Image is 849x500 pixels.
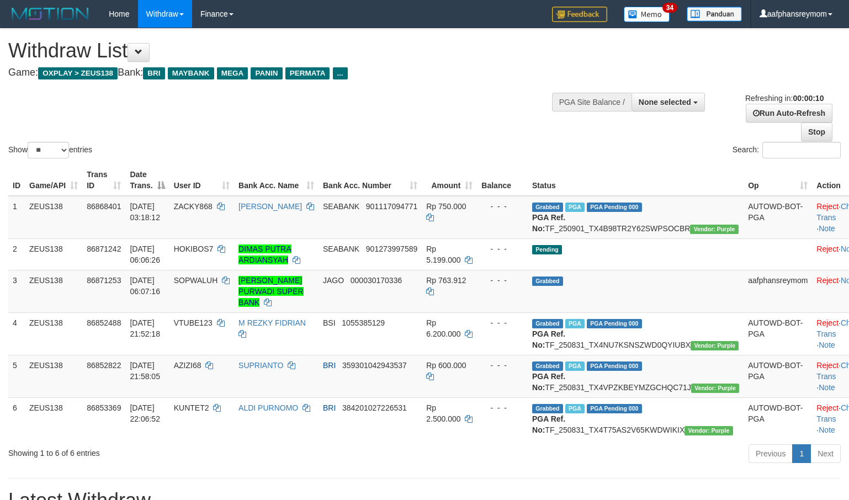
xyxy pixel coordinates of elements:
[174,276,218,285] span: SOPWALUH
[587,319,642,328] span: PGA Pending
[746,104,832,123] a: Run Auto-Refresh
[238,202,302,211] a: [PERSON_NAME]
[532,276,563,286] span: Grabbed
[565,404,585,413] span: Marked by aaftrukkakada
[532,414,565,434] b: PGA Ref. No:
[8,355,25,397] td: 5
[532,372,565,392] b: PGA Ref. No:
[87,202,121,211] span: 86868401
[8,67,555,78] h4: Game: Bank:
[238,361,283,370] a: SUPRIANTO
[25,164,82,196] th: Game/API: activate to sort column ascending
[87,361,121,370] span: 86852822
[816,318,839,327] a: Reject
[426,318,460,338] span: Rp 6.200.000
[426,403,460,423] span: Rp 2.500.000
[810,444,841,463] a: Next
[532,319,563,328] span: Grabbed
[426,276,466,285] span: Rp 763.912
[801,123,832,141] a: Stop
[28,142,69,158] select: Showentries
[744,355,812,397] td: AUTOWD-BOT-PGA
[481,201,523,212] div: - - -
[25,270,82,312] td: ZEUS138
[130,318,160,338] span: [DATE] 21:52:18
[690,225,738,234] span: Vendor URL: https://trx4.1velocity.biz
[323,202,359,211] span: SEABANK
[342,403,407,412] span: Copy 384201027226531 to clipboard
[8,312,25,355] td: 4
[342,318,385,327] span: Copy 1055385129 to clipboard
[169,164,234,196] th: User ID: activate to sort column ascending
[319,164,422,196] th: Bank Acc. Number: activate to sort column ascending
[624,7,670,22] img: Button%20Memo.svg
[565,361,585,371] span: Marked by aaftrukkakada
[684,426,733,435] span: Vendor URL: https://trx4.1velocity.biz
[426,244,460,264] span: Rp 5.199.000
[565,319,585,328] span: Marked by aafsolysreylen
[25,196,82,239] td: ZEUS138
[816,202,839,211] a: Reject
[532,404,563,413] span: Grabbed
[552,7,607,22] img: Feedback.jpg
[87,318,121,327] span: 86852488
[481,360,523,371] div: - - -
[217,67,248,79] span: MEGA
[87,276,121,285] span: 86871253
[481,243,523,254] div: - - -
[819,425,835,434] a: Note
[333,67,348,79] span: ...
[552,93,632,111] div: PGA Site Balance /
[130,276,160,296] span: [DATE] 06:07:16
[481,402,523,413] div: - - -
[38,67,118,79] span: OXPLAY > ZEUS138
[587,404,642,413] span: PGA Pending
[238,403,298,412] a: ALDI PURNOMO
[816,276,839,285] a: Reject
[744,397,812,440] td: AUTOWD-BOT-PGA
[587,203,642,212] span: PGA Pending
[342,361,407,370] span: Copy 359301042943537 to clipboard
[366,202,417,211] span: Copy 901117094771 to clipboard
[87,244,121,253] span: 86871242
[528,196,744,239] td: TF_250901_TX4B98TR2Y62SWPSOCBR
[238,244,291,264] a: DIMAS PUTRA ARDIANSYAH
[323,318,336,327] span: BSI
[174,403,209,412] span: KUNTET2
[8,142,92,158] label: Show entries
[285,67,330,79] span: PERMATA
[792,444,811,463] a: 1
[168,67,214,79] span: MAYBANK
[639,98,691,107] span: None selected
[238,276,303,307] a: [PERSON_NAME] PURWADI SUPER BANK
[130,361,160,381] span: [DATE] 21:58:05
[819,341,835,349] a: Note
[691,384,739,393] span: Vendor URL: https://trx4.1velocity.biz
[125,164,169,196] th: Date Trans.: activate to sort column descending
[25,238,82,270] td: ZEUS138
[234,164,319,196] th: Bank Acc. Name: activate to sort column ascending
[174,244,214,253] span: HOKIBOS7
[528,355,744,397] td: TF_250831_TX4VPZKBEYMZGCHQC71J
[745,94,824,103] span: Refreshing in:
[366,244,417,253] span: Copy 901273997589 to clipboard
[174,318,213,327] span: VTUBE123
[793,94,824,103] strong: 00:00:10
[130,202,160,222] span: [DATE] 03:18:12
[87,403,121,412] span: 86853369
[8,164,25,196] th: ID
[8,397,25,440] td: 6
[744,270,812,312] td: aafphansreymom
[632,93,705,111] button: None selected
[8,6,92,22] img: MOTION_logo.png
[565,203,585,212] span: Marked by aaftrukkakada
[426,202,466,211] span: Rp 750.000
[351,276,402,285] span: Copy 000030170336 to clipboard
[532,361,563,371] span: Grabbed
[528,397,744,440] td: TF_250831_TX4T75AS2V65KWDWIKIX
[174,202,213,211] span: ZACKY868
[587,361,642,371] span: PGA Pending
[532,213,565,233] b: PGA Ref. No:
[8,196,25,239] td: 1
[82,164,125,196] th: Trans ID: activate to sort column ascending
